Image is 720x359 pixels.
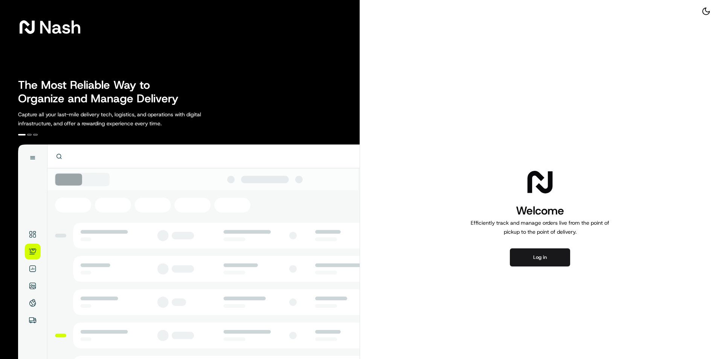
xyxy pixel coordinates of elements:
[18,110,235,128] p: Capture all your last-mile delivery tech, logistics, and operations with digital infrastructure, ...
[18,78,187,105] h2: The Most Reliable Way to Organize and Manage Delivery
[39,20,81,35] span: Nash
[468,218,612,236] p: Efficiently track and manage orders live from the point of pickup to the point of delivery.
[510,248,570,266] button: Log in
[468,203,612,218] h1: Welcome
